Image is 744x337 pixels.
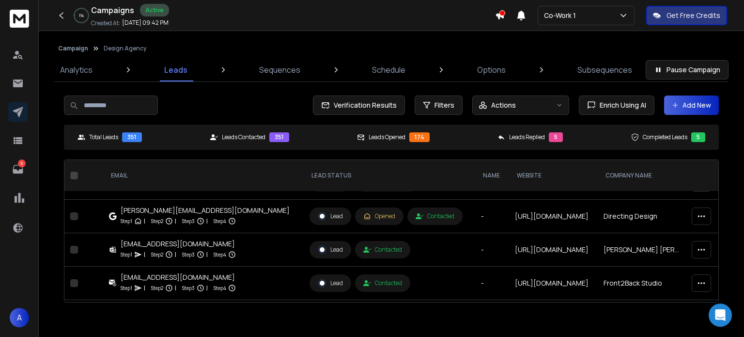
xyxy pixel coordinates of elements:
[89,133,118,141] p: Total Leads
[8,160,28,179] a: 5
[151,250,163,259] p: Step 2
[144,283,145,293] p: |
[509,300,597,334] td: [URL][DOMAIN_NAME]
[509,200,597,233] td: [URL][DOMAIN_NAME]
[175,283,176,293] p: |
[122,19,169,27] p: [DATE] 09:42 PM
[643,133,687,141] p: Completed Leads
[409,132,430,142] div: 174
[509,267,597,300] td: [URL][DOMAIN_NAME]
[691,132,705,142] div: 5
[151,283,163,293] p: Step 2
[54,58,98,81] a: Analytics
[103,160,304,192] th: EMAIL
[18,160,26,167] p: 5
[318,279,343,288] div: Lead
[121,250,132,259] p: Step 1
[214,283,226,293] p: Step 4
[598,267,686,300] td: Front2Back Studio
[91,4,134,16] h1: Campaigns
[598,200,686,233] td: Directing Design
[475,267,509,300] td: -
[122,132,142,142] div: 351
[10,308,29,327] button: A
[646,60,728,80] button: Pause Campaign
[318,212,343,221] div: Lead
[509,160,597,192] th: website
[646,6,727,25] button: Get Free Credits
[572,58,638,81] a: Subsequences
[144,250,145,259] p: |
[330,100,397,110] span: Verification Results
[363,279,402,287] div: Contacted
[182,216,195,226] p: Step 3
[415,96,463,115] button: Filters
[144,216,145,226] p: |
[509,233,597,267] td: [URL][DOMAIN_NAME]
[598,300,686,334] td: Toast Design Studio
[206,283,208,293] p: |
[121,283,132,293] p: Step 1
[598,233,686,267] td: [PERSON_NAME] [PERSON_NAME]
[475,200,509,233] td: -
[269,132,289,142] div: 351
[91,19,120,27] p: Created At:
[206,216,208,226] p: |
[79,13,84,18] p: 1 %
[104,45,146,52] p: Design Agency
[372,64,405,76] p: Schedule
[475,233,509,267] td: -
[598,160,686,192] th: Company Name
[363,246,402,254] div: Contacted
[318,245,343,254] div: Lead
[214,250,226,259] p: Step 4
[121,239,236,249] div: [EMAIL_ADDRESS][DOMAIN_NAME]
[475,160,509,192] th: NAME
[253,58,306,81] a: Sequences
[475,300,509,334] td: -
[577,64,632,76] p: Subsequences
[313,96,405,115] button: Verification Results
[121,216,132,226] p: Step 1
[363,212,395,220] div: Opened
[666,11,720,20] p: Get Free Credits
[140,4,169,16] div: Active
[471,58,511,81] a: Options
[151,216,163,226] p: Step 2
[222,133,265,141] p: Leads Contacted
[121,206,290,215] div: [PERSON_NAME][EMAIL_ADDRESS][DOMAIN_NAME]
[366,58,411,81] a: Schedule
[304,160,475,192] th: LEAD STATUS
[182,283,195,293] p: Step 3
[259,64,300,76] p: Sequences
[664,96,719,115] button: Add New
[509,133,545,141] p: Leads Replied
[164,64,187,76] p: Leads
[175,216,176,226] p: |
[206,250,208,259] p: |
[121,273,236,282] div: [EMAIL_ADDRESS][DOMAIN_NAME]
[544,11,580,20] p: Co-Work 1
[596,100,646,110] span: Enrich Using AI
[416,212,454,220] div: Contacted
[175,250,176,259] p: |
[434,100,454,110] span: Filters
[182,250,195,259] p: Step 3
[60,64,93,76] p: Analytics
[579,96,654,115] button: Enrich Using AI
[214,216,226,226] p: Step 4
[549,132,563,142] div: 5
[477,64,506,76] p: Options
[58,45,88,52] button: Campaign
[491,100,516,110] p: Actions
[369,133,405,141] p: Leads Opened
[709,304,732,327] div: Open Intercom Messenger
[158,58,193,81] a: Leads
